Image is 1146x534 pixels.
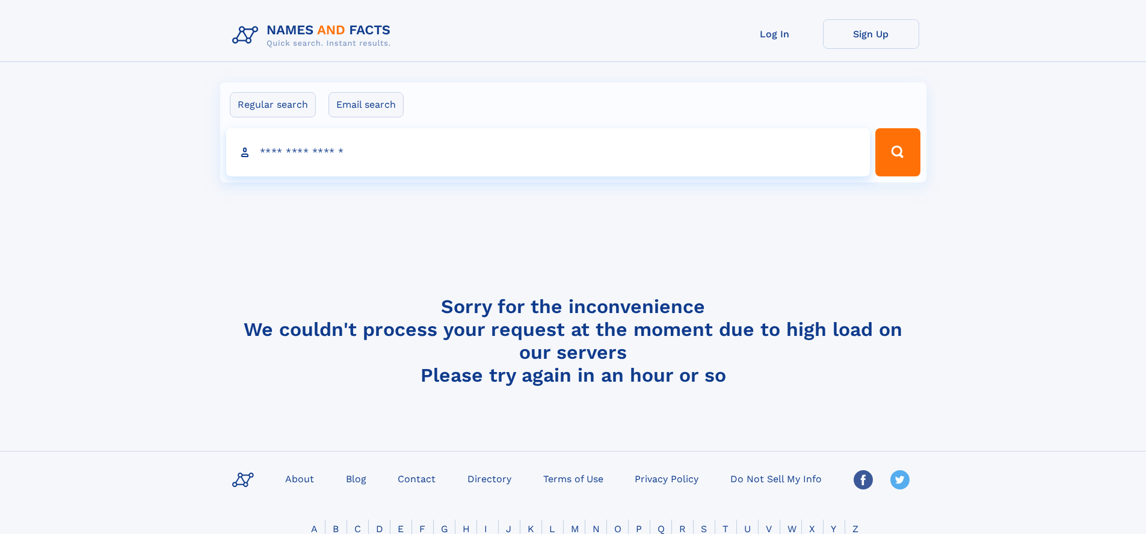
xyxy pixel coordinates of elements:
label: Regular search [230,92,316,117]
a: Log In [727,19,823,49]
a: Contact [393,470,440,487]
img: Facebook [854,470,873,489]
img: Twitter [890,470,910,489]
a: Blog [341,470,371,487]
button: Search Button [875,128,920,176]
label: Email search [328,92,404,117]
a: Sign Up [823,19,919,49]
img: Logo Names and Facts [227,19,401,52]
a: Directory [463,470,516,487]
a: Terms of Use [538,470,608,487]
input: search input [226,128,870,176]
h4: Sorry for the inconvenience We couldn't process your request at the moment due to high load on ou... [227,295,919,387]
a: Do Not Sell My Info [725,470,827,487]
a: About [280,470,319,487]
a: Privacy Policy [630,470,703,487]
